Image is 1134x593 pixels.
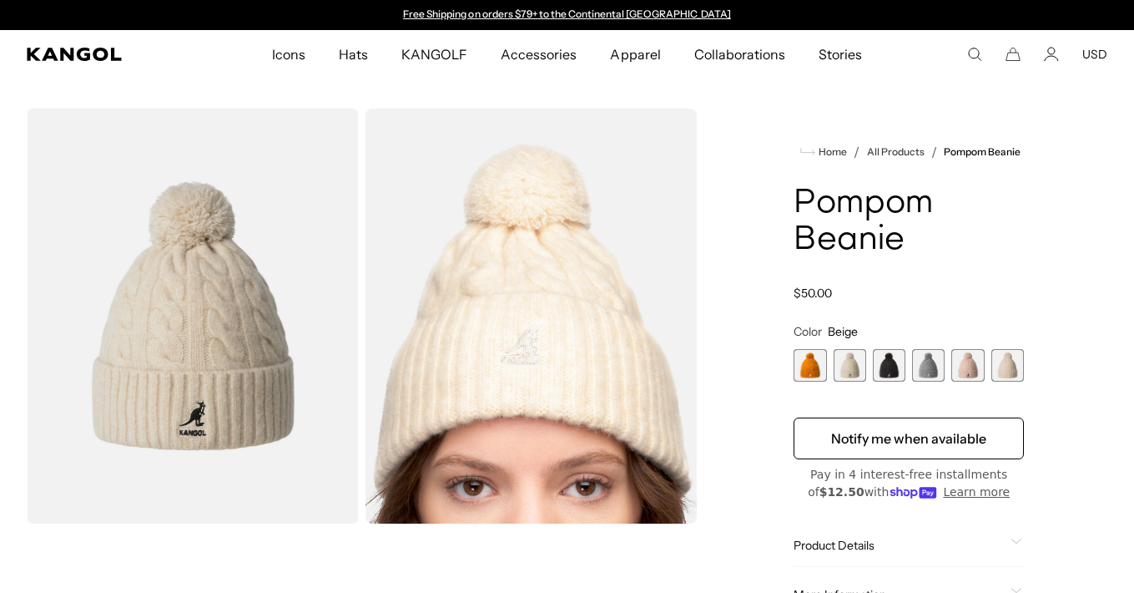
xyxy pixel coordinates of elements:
button: USD [1082,47,1107,62]
span: Product Details [794,538,1004,553]
li: / [847,142,859,162]
div: 2 of 6 [834,349,866,382]
img: color-beige [27,109,359,524]
span: Color [794,324,822,339]
div: 1 of 2 [396,8,739,22]
a: Pompom Beanie [944,146,1021,158]
label: Black [873,349,905,382]
h1: Pompom Beanie [794,185,1024,259]
span: Collaborations [694,30,785,79]
span: Stories [819,30,862,79]
img: beige [365,109,698,524]
div: 4 of 6 [912,349,945,382]
a: Stories [802,30,879,79]
label: Chalk [991,349,1024,382]
summary: Search here [967,47,982,62]
product-gallery: Gallery Viewer [27,109,697,524]
label: Burnt Orange [794,349,826,382]
a: Icons [255,30,322,79]
a: Kangol [27,48,179,61]
a: Home [800,144,847,160]
div: 5 of 6 [951,349,984,382]
span: Home [815,146,847,158]
span: KANGOLF [401,30,467,79]
span: Hats [339,30,368,79]
label: Grey [912,349,945,382]
a: Account [1044,47,1059,62]
li: / [925,142,937,162]
slideshow-component: Announcement bar [396,8,739,22]
a: Free Shipping on orders $79+ to the Continental [GEOGRAPHIC_DATA] [403,8,731,20]
button: Notify me when available [794,418,1024,459]
span: Apparel [610,30,660,79]
nav: breadcrumbs [794,142,1024,162]
a: Hats [322,30,385,79]
div: 1 of 6 [794,349,826,382]
a: KANGOLF [385,30,484,79]
label: Light Pink [951,349,984,382]
label: Beige [834,349,866,382]
span: Beige [828,324,858,339]
a: Accessories [484,30,593,79]
a: Collaborations [678,30,802,79]
span: Accessories [501,30,577,79]
a: Apparel [593,30,677,79]
span: $50.00 [794,286,832,301]
button: Cart [1005,47,1021,62]
div: 3 of 6 [873,349,905,382]
div: Announcement [396,8,739,22]
a: All Products [867,146,925,158]
div: 6 of 6 [991,349,1024,382]
span: Icons [272,30,305,79]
